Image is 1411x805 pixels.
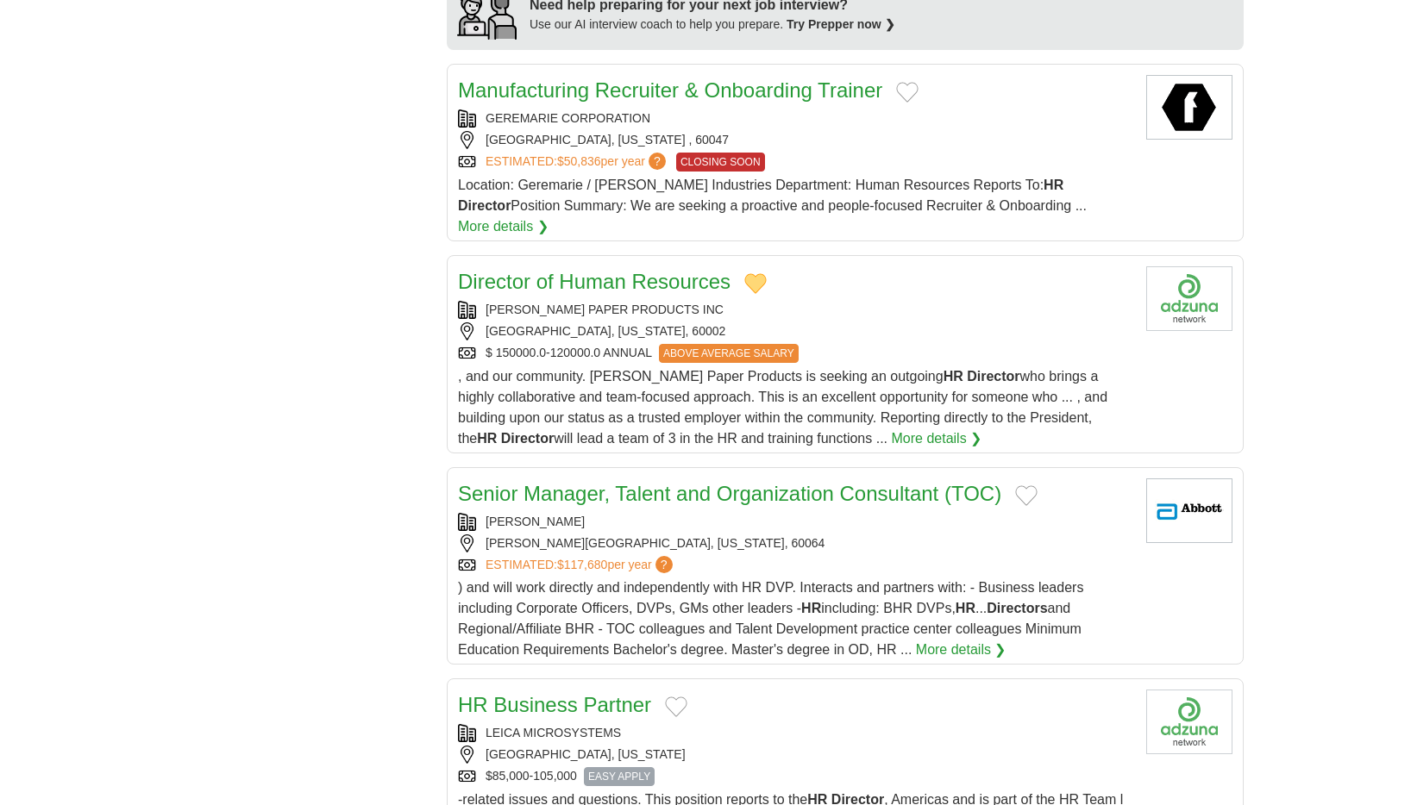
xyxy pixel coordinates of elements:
strong: HR [801,601,821,615]
a: ESTIMATED:$117,680per year? [486,556,676,574]
img: Company logo [1146,266,1232,331]
img: Abbott logo [1146,478,1232,543]
a: ESTIMATED:$50,836per year? [486,153,669,172]
a: Manufacturing Recruiter & Onboarding Trainer [458,78,882,102]
strong: Director [967,369,1019,384]
span: Location: Geremarie / [PERSON_NAME] Industries Department: Human Resources Reports To: Position S... [458,178,1087,213]
button: Add to favorite jobs [1015,485,1038,506]
a: Director of Human Resources [458,270,731,293]
a: Try Prepper now ❯ [787,17,895,31]
strong: Directors [987,601,1047,615]
strong: Director [458,198,511,213]
div: $ 150000.0-120000.0 ANNUAL [458,344,1132,363]
a: More details ❯ [458,216,549,237]
div: LEICA MICROSYSTEMS [458,724,1132,742]
span: $50,836 [557,154,601,168]
a: HR Business Partner [458,693,651,716]
a: More details ❯ [916,640,1007,660]
span: ABOVE AVERAGE SALARY [659,344,799,363]
span: CLOSING SOON [676,153,765,172]
span: EASY APPLY [584,767,655,786]
div: [PERSON_NAME] PAPER PRODUCTS INC [458,301,1132,319]
span: ? [649,153,666,170]
div: [GEOGRAPHIC_DATA], [US_STATE] [458,746,1132,764]
div: $85,000-105,000 [458,767,1132,786]
span: , and our community. [PERSON_NAME] Paper Products is seeking an outgoing who brings a highly coll... [458,369,1107,446]
button: Add to favorite jobs [744,273,767,294]
img: Company logo [1146,690,1232,754]
div: [GEOGRAPHIC_DATA], [US_STATE], 60002 [458,322,1132,340]
strong: HR [1044,178,1063,192]
div: GEREMARIE CORPORATION [458,109,1132,128]
span: $117,680 [557,558,607,571]
a: More details ❯ [892,428,982,449]
a: Senior Manager, Talent and Organization Consultant (TOC) [458,482,1001,505]
div: [PERSON_NAME][GEOGRAPHIC_DATA], [US_STATE], 60064 [458,534,1132,552]
img: Company logo [1146,75,1232,140]
span: ? [655,556,673,573]
a: [PERSON_NAME] [486,515,585,528]
div: Use our AI interview coach to help you prepare. [530,16,895,34]
strong: HR [477,431,497,446]
strong: HR [944,369,963,384]
div: [GEOGRAPHIC_DATA], [US_STATE] , 60047 [458,131,1132,149]
button: Add to favorite jobs [665,696,687,717]
strong: HR [956,601,975,615]
strong: Director [501,431,554,446]
button: Add to favorite jobs [896,82,919,103]
span: ) and will work directly and independently with HR DVP. Interacts and partners with: - Business l... [458,580,1083,657]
